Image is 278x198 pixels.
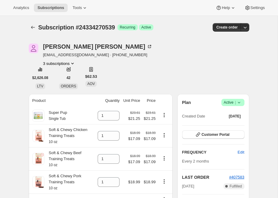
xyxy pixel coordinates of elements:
[182,183,194,189] span: [DATE]
[37,84,43,88] span: LTV
[250,5,265,10] span: Settings
[61,84,76,88] span: ORDERS
[96,94,121,107] th: Quantity
[159,132,169,139] button: Product actions
[43,52,152,58] span: [EMAIL_ADDRESS][DOMAIN_NAME] · [PHONE_NUMBER]
[182,159,209,163] span: Every 2 months
[130,154,140,158] small: $18.99
[32,153,44,165] img: product img
[49,163,58,167] small: 10 oz
[216,25,238,30] span: Create order
[44,150,94,168] div: Soft & Chewy Beef Training Treats
[182,99,191,105] h2: Plan
[130,131,140,135] small: $18.99
[69,4,91,12] button: Tools
[29,94,96,107] th: Product
[241,4,268,12] button: Settings
[229,184,242,189] span: Fulfilled
[202,132,229,137] span: Customer Portal
[159,155,169,162] button: Product actions
[63,74,74,82] button: 42
[141,25,151,30] span: Active
[43,60,76,66] button: Product actions
[224,99,242,105] span: Active
[49,140,58,144] small: 10 oz
[32,110,44,122] img: product img
[44,173,94,191] div: Soft & Chewy Pork Training Treats
[235,100,236,105] span: |
[29,74,52,82] button: $2,626.08
[49,117,66,121] small: Single Tub
[13,5,29,10] span: Analytics
[29,23,37,32] button: Subscriptions
[29,44,38,53] span: Kristin Parkin
[128,180,140,184] span: $18.99
[32,75,48,80] span: $2,626.08
[144,136,156,142] span: $17.09
[130,111,140,114] small: $23.61
[34,4,68,12] button: Subscriptions
[222,5,230,10] span: Help
[72,5,82,10] span: Tools
[229,174,244,180] button: #407583
[128,159,140,165] span: $17.09
[229,175,244,179] a: #407583
[128,116,140,122] span: $21.25
[32,176,44,188] img: product img
[142,94,158,107] th: Price
[229,114,241,119] span: [DATE]
[144,159,156,165] span: $17.09
[128,136,140,142] span: $17.09
[159,178,169,185] button: Product actions
[146,131,155,135] small: $18.99
[182,130,244,139] button: Customer Portal
[32,130,44,142] img: product img
[212,4,239,12] button: Help
[38,24,115,31] span: Subscription #24334270539
[234,148,248,157] button: Edit
[182,113,205,119] span: Created Date
[144,116,156,122] span: $21.25
[120,25,135,30] span: Recurring
[43,44,152,50] div: [PERSON_NAME] [PERSON_NAME]
[182,174,229,180] h2: LAST ORDER
[258,172,272,186] iframe: Intercom live chat
[87,82,95,86] span: AOV
[44,110,67,122] div: Super Pup
[67,75,70,80] span: 42
[159,112,169,118] button: Product actions
[49,186,58,190] small: 10 oz
[10,4,33,12] button: Analytics
[182,149,238,155] h2: FREQUENCY
[144,180,156,184] span: $18.99
[213,23,241,32] button: Create order
[225,112,244,120] button: [DATE]
[146,111,155,114] small: $23.61
[238,149,244,155] span: Edit
[85,74,97,80] span: $62.53
[146,154,155,158] small: $18.99
[44,127,94,145] div: Soft & Chewy Chicken Training Treats
[37,5,64,10] span: Subscriptions
[121,94,142,107] th: Unit Price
